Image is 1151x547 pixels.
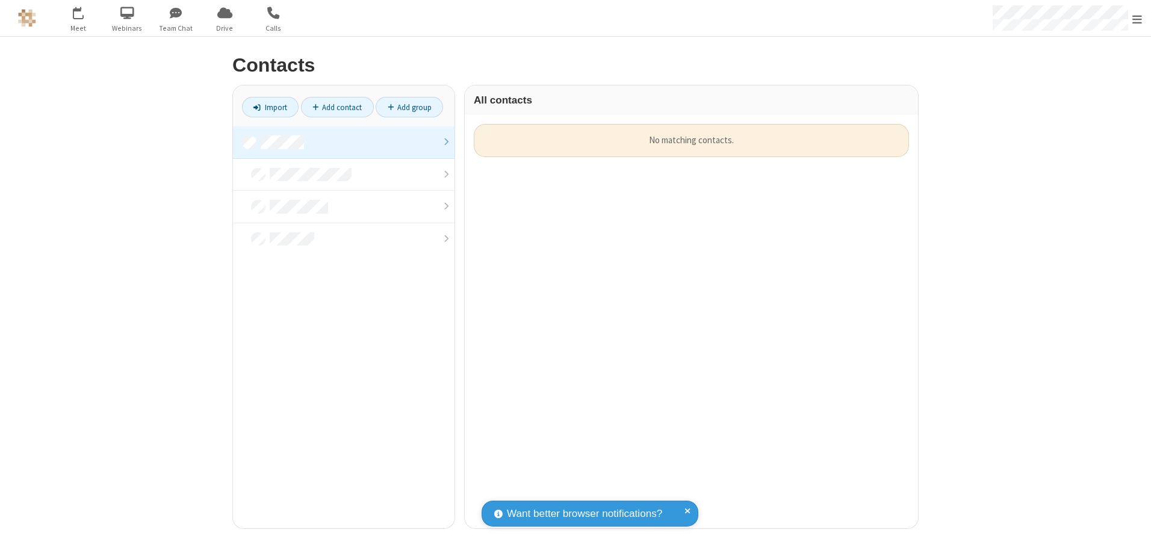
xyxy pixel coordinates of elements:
[474,124,909,157] div: No matching contacts.
[202,23,247,34] span: Drive
[105,23,150,34] span: Webinars
[507,506,662,522] span: Want better browser notifications?
[242,97,299,117] a: Import
[154,23,199,34] span: Team Chat
[56,23,101,34] span: Meet
[251,23,296,34] span: Calls
[301,97,374,117] a: Add contact
[474,94,909,106] h3: All contacts
[232,55,919,76] h2: Contacts
[81,7,89,16] div: 3
[18,9,36,27] img: QA Selenium DO NOT DELETE OR CHANGE
[465,115,918,528] div: grid
[376,97,443,117] a: Add group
